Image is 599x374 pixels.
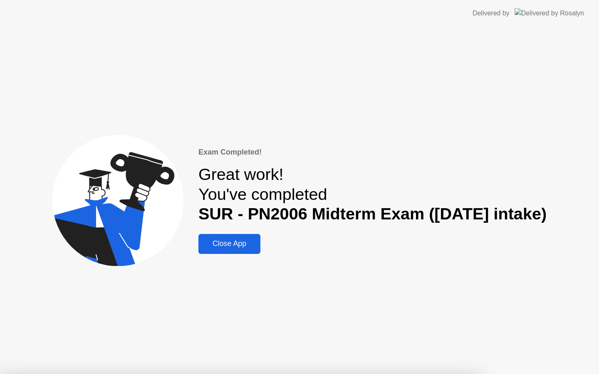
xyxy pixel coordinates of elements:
div: Close App [201,239,258,248]
div: Great work! You've completed [198,165,547,224]
div: Exam Completed! [198,147,547,158]
b: SUR - PN2006 Midterm Exam ([DATE] intake) [198,204,547,223]
img: Delivered by Rosalyn [515,8,584,18]
div: Delivered by [473,8,510,18]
